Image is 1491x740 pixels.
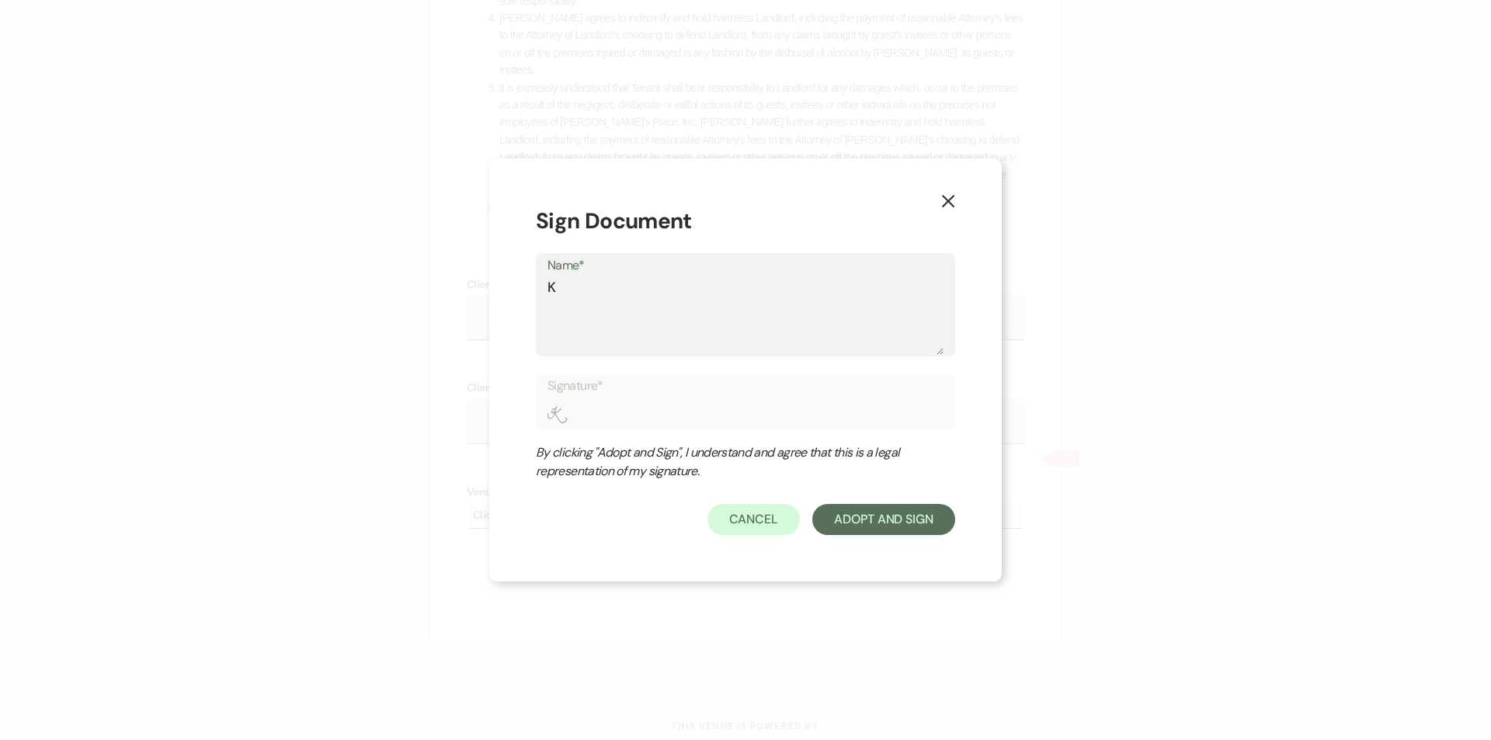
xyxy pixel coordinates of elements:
[536,443,924,481] div: By clicking "Adopt and Sign", I understand and agree that this is a legal representation of my si...
[707,504,801,535] button: Cancel
[547,375,944,398] label: Signature*
[547,255,944,277] label: Name*
[536,205,955,238] h1: Sign Document
[547,277,944,355] textarea: K
[812,504,955,535] button: Adopt And Sign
